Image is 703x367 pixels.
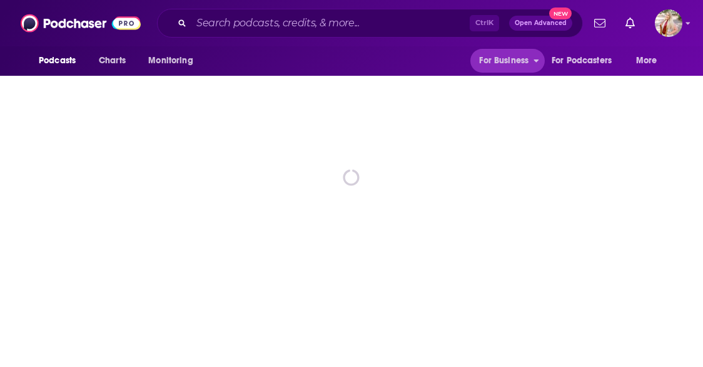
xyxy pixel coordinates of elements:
a: Charts [91,49,133,73]
input: Search podcasts, credits, & more... [191,13,470,33]
span: Logged in as kmccue [655,9,682,37]
a: Show notifications dropdown [589,13,610,34]
img: Podchaser - Follow, Share and Rate Podcasts [21,11,141,35]
button: Show profile menu [655,9,682,37]
span: New [549,8,572,19]
span: For Podcasters [552,52,612,70]
span: Charts [99,52,126,70]
span: More [636,52,657,70]
span: For Business [479,52,529,70]
button: open menu [30,49,92,73]
span: Ctrl K [470,15,499,31]
button: open menu [139,49,209,73]
img: User Profile [655,9,682,37]
button: Open AdvancedNew [509,16,572,31]
div: Search podcasts, credits, & more... [157,9,583,38]
button: open menu [544,49,630,73]
button: open menu [627,49,673,73]
button: open menu [470,49,544,73]
span: Monitoring [148,52,193,70]
span: Open Advanced [515,20,567,26]
a: Show notifications dropdown [620,13,640,34]
span: Podcasts [39,52,76,70]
